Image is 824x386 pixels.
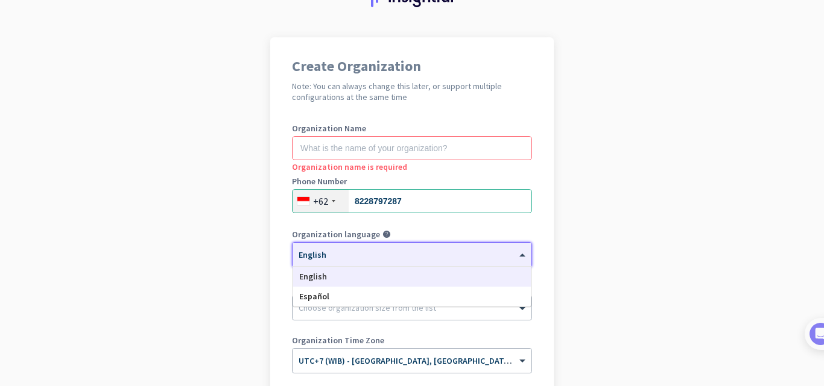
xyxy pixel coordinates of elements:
[292,189,532,213] input: 21 8350123
[382,230,391,238] i: help
[292,59,532,73] h1: Create Organization
[292,136,532,160] input: What is the name of your organization?
[293,267,531,307] div: Options List
[299,291,329,302] span: Español
[292,124,532,132] label: Organization Name
[299,271,327,282] span: English
[292,283,532,291] label: Organization Size (Optional)
[292,177,532,185] label: Phone Number
[313,195,328,207] div: +62
[292,81,532,102] h2: Note: You can always change this later, or support multiple configurations at the same time
[292,161,407,172] span: Organization name is required
[292,336,532,344] label: Organization Time Zone
[292,230,380,238] label: Organization language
